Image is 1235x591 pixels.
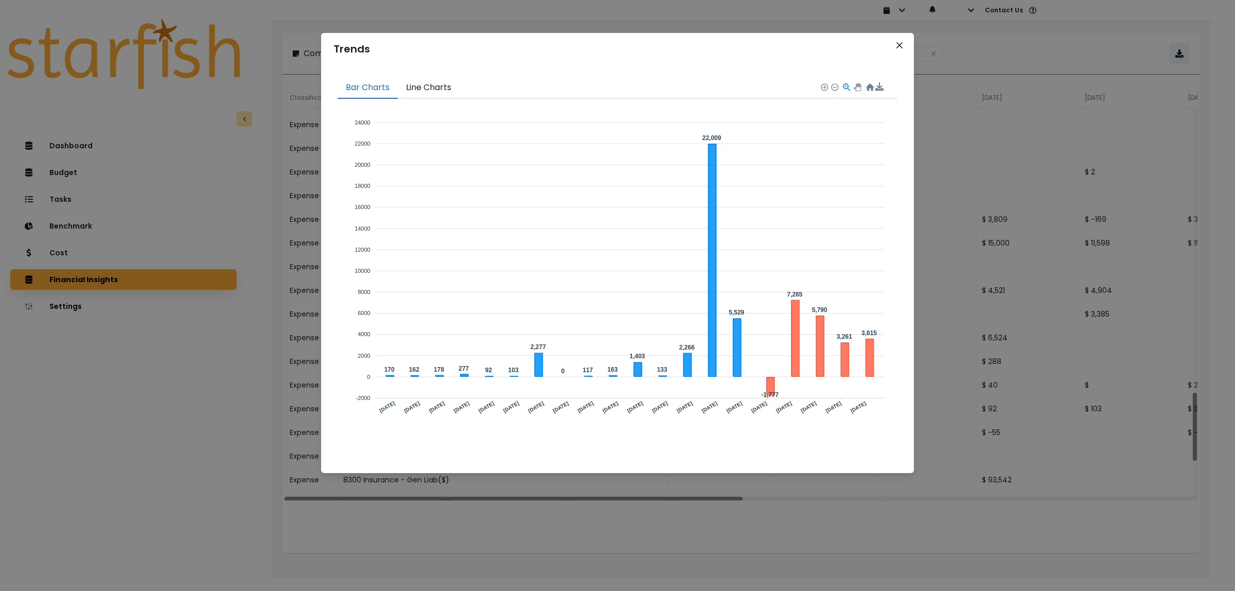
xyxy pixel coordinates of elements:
[602,401,619,414] tspan: [DATE]
[502,400,520,413] tspan: [DATE]
[355,204,370,210] tspan: 16000
[355,247,370,253] tspan: 12000
[891,37,908,54] button: Close
[338,77,398,99] button: Bar Charts
[701,401,718,414] tspan: [DATE]
[820,83,827,90] div: Zoom In
[453,401,470,414] tspan: [DATE]
[367,374,370,380] tspan: 0
[428,401,446,414] tspan: [DATE]
[676,400,693,413] tspan: [DATE]
[355,141,370,147] tspan: 22000
[358,353,370,359] tspan: 2000
[875,82,884,91] img: download-solid.76f27b67513bc6e4b1a02da61d3a2511.svg
[651,400,668,413] tspan: [DATE]
[358,331,370,337] tspan: 4000
[875,82,884,91] div: Menu
[552,401,570,414] tspan: [DATE]
[358,310,370,316] tspan: 6000
[800,400,817,413] tspan: [DATE]
[478,401,495,414] tspan: [DATE]
[865,82,874,91] div: Reset Zoom
[577,400,594,413] tspan: [DATE]
[378,400,396,413] tspan: [DATE]
[626,400,644,413] tspan: [DATE]
[321,33,914,65] header: Trends
[726,401,743,414] tspan: [DATE]
[355,119,370,126] tspan: 24000
[842,82,851,91] div: Selection Zoom
[356,395,370,401] tspan: -2000
[831,83,838,90] div: Zoom Out
[850,401,867,414] tspan: [DATE]
[398,77,460,99] button: Line Charts
[750,401,768,414] tspan: [DATE]
[403,401,420,414] tspan: [DATE]
[355,162,370,168] tspan: 20000
[527,401,544,414] tspan: [DATE]
[775,401,792,414] tspan: [DATE]
[355,268,370,274] tspan: 10000
[355,183,370,189] tspan: 18000
[358,289,370,295] tspan: 8000
[825,401,842,414] tspan: [DATE]
[854,83,860,90] div: Panning
[355,225,370,232] tspan: 14000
